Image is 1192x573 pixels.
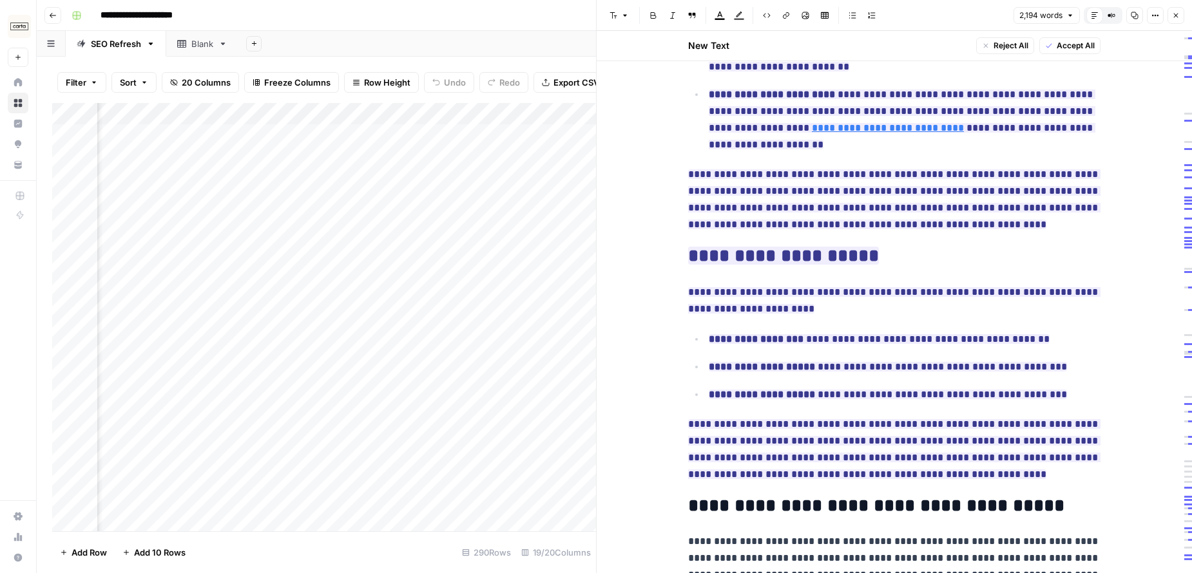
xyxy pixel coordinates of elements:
[134,546,186,559] span: Add 10 Rows
[66,76,86,89] span: Filter
[994,40,1028,52] span: Reject All
[91,37,141,50] div: SEO Refresh
[479,72,528,93] button: Redo
[364,76,410,89] span: Row Height
[72,546,107,559] span: Add Row
[8,72,28,93] a: Home
[1019,10,1062,21] span: 2,194 words
[57,72,106,93] button: Filter
[499,76,520,89] span: Redo
[115,542,193,563] button: Add 10 Rows
[244,72,339,93] button: Freeze Columns
[424,72,474,93] button: Undo
[52,542,115,563] button: Add Row
[264,76,331,89] span: Freeze Columns
[8,134,28,155] a: Opportunities
[8,10,28,42] button: Workspace: Carta
[976,37,1034,54] button: Reject All
[8,547,28,568] button: Help + Support
[1039,37,1101,54] button: Accept All
[166,31,238,57] a: Blank
[8,506,28,527] a: Settings
[688,39,729,52] h2: New Text
[444,76,466,89] span: Undo
[111,72,157,93] button: Sort
[162,72,239,93] button: 20 Columns
[516,542,596,563] div: 19/20 Columns
[553,76,599,89] span: Export CSV
[8,93,28,113] a: Browse
[1014,7,1080,24] button: 2,194 words
[66,31,166,57] a: SEO Refresh
[120,76,137,89] span: Sort
[534,72,608,93] button: Export CSV
[8,15,31,38] img: Carta Logo
[182,76,231,89] span: 20 Columns
[8,527,28,547] a: Usage
[8,113,28,134] a: Insights
[1057,40,1095,52] span: Accept All
[344,72,419,93] button: Row Height
[457,542,516,563] div: 290 Rows
[8,155,28,175] a: Your Data
[191,37,213,50] div: Blank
